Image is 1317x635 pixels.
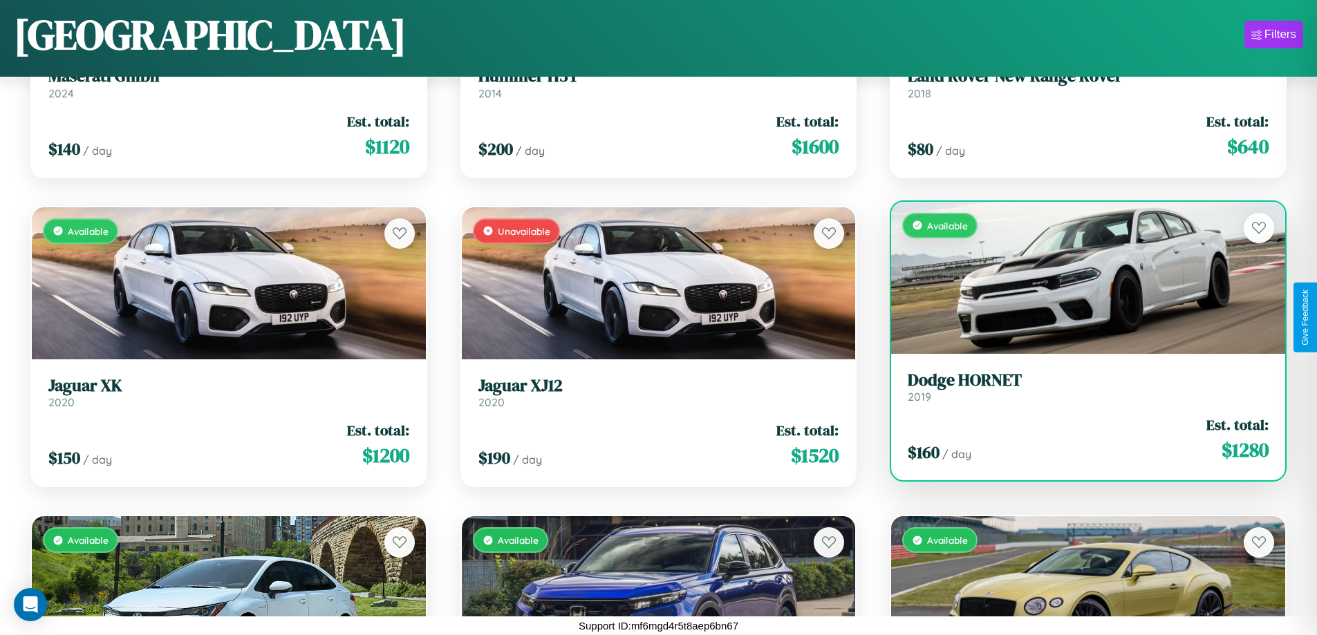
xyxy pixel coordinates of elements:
[927,220,968,231] span: Available
[478,376,839,396] h3: Jaguar XJ12
[1300,290,1310,345] div: Give Feedback
[776,420,839,440] span: Est. total:
[908,138,933,160] span: $ 80
[48,66,409,100] a: Maserati Ghibli2024
[478,66,839,100] a: Hummer H3T2014
[48,66,409,86] h3: Maserati Ghibli
[14,6,407,63] h1: [GEOGRAPHIC_DATA]
[908,441,940,464] span: $ 160
[1206,111,1269,131] span: Est. total:
[908,370,1269,404] a: Dodge HORNET2019
[48,86,74,100] span: 2024
[1222,436,1269,464] span: $ 1280
[478,395,505,409] span: 2020
[478,376,839,410] a: Jaguar XJ122020
[908,86,931,100] span: 2018
[478,86,502,100] span: 2014
[68,534,109,546] span: Available
[1206,415,1269,435] span: Est. total:
[776,111,839,131] span: Est. total:
[362,442,409,469] span: $ 1200
[908,66,1269,86] h3: Land Rover New Range Rover
[68,225,109,237] span: Available
[478,66,839,86] h3: Hummer H3T
[942,447,971,461] span: / day
[516,144,545,158] span: / day
[1264,28,1296,41] div: Filters
[927,534,968,546] span: Available
[14,588,47,621] div: Open Intercom Messenger
[908,390,931,404] span: 2019
[478,138,513,160] span: $ 200
[478,446,510,469] span: $ 190
[48,138,80,160] span: $ 140
[908,66,1269,100] a: Land Rover New Range Rover2018
[498,225,550,237] span: Unavailable
[792,133,839,160] span: $ 1600
[48,446,80,469] span: $ 150
[1227,133,1269,160] span: $ 640
[1244,21,1303,48] button: Filters
[48,376,409,396] h3: Jaguar XK
[908,370,1269,390] h3: Dodge HORNET
[347,420,409,440] span: Est. total:
[347,111,409,131] span: Est. total:
[513,453,542,466] span: / day
[579,616,738,635] p: Support ID: mf6mgd4r5t8aep6bn67
[48,376,409,410] a: Jaguar XK2020
[498,534,539,546] span: Available
[83,144,112,158] span: / day
[791,442,839,469] span: $ 1520
[48,395,75,409] span: 2020
[83,453,112,466] span: / day
[936,144,965,158] span: / day
[365,133,409,160] span: $ 1120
